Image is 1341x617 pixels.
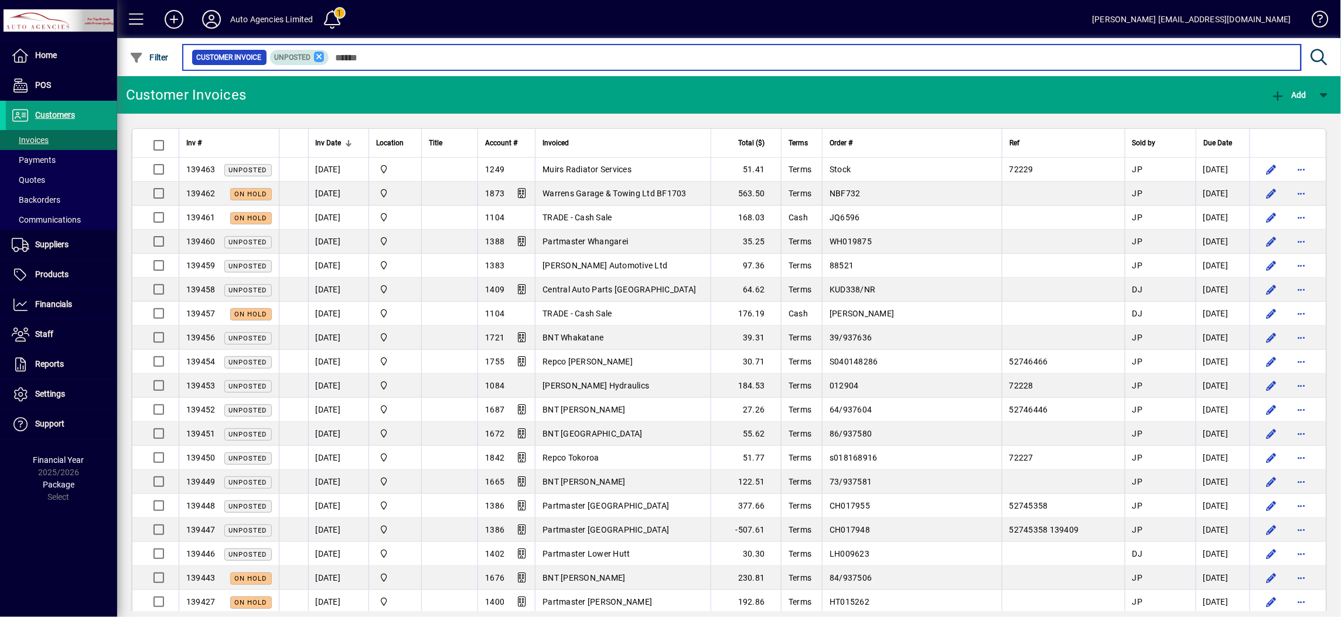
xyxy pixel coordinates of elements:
button: Edit [1262,256,1281,275]
button: More options [1292,328,1311,347]
button: Edit [1262,496,1281,515]
span: Stock [830,165,851,174]
span: Rangiora [376,235,414,248]
a: Support [6,410,117,439]
button: Edit [1262,568,1281,587]
span: [PERSON_NAME] Automotive Ltd [542,261,667,270]
span: JP [1132,333,1143,342]
td: [DATE] [1196,326,1250,350]
td: [DATE] [308,230,369,254]
span: Terms [789,477,811,486]
span: 139447 [186,525,216,534]
span: Rangiora [376,307,414,320]
td: [DATE] [308,182,369,206]
span: Rangiora [376,163,414,176]
span: TRADE - Cash Sale [542,309,612,318]
td: [DATE] [308,374,369,398]
span: Staff [35,329,53,339]
span: On hold [235,190,267,198]
span: Repco [PERSON_NAME] [542,357,633,366]
span: Rangiora [376,379,414,392]
span: Suppliers [35,240,69,249]
td: [DATE] [1196,254,1250,278]
td: 168.03 [711,206,781,230]
span: 139460 [186,237,216,246]
span: Unposted [229,359,267,366]
td: 184.53 [711,374,781,398]
span: Rangiora [376,259,414,272]
div: Due Date [1203,137,1243,149]
span: 012904 [830,381,859,390]
span: 52746466 [1009,357,1048,366]
span: 139454 [186,357,216,366]
span: Repco Tokoroa [542,453,599,462]
span: 39/937636 [830,333,872,342]
span: Order # [830,137,852,149]
button: More options [1292,232,1311,251]
span: Rangiora [376,475,414,488]
a: Backorders [6,190,117,210]
span: Muirs Radiator Services [542,165,632,174]
span: Add [1271,90,1306,100]
button: Edit [1262,208,1281,227]
td: [DATE] [308,206,369,230]
span: 139446 [186,549,216,558]
div: Inv # [186,137,272,149]
span: 1687 [485,405,504,414]
span: Total ($) [738,137,765,149]
span: Quotes [12,175,45,185]
span: POS [35,80,51,90]
span: CH017955 [830,501,870,510]
span: Cash [789,213,808,222]
span: Settings [35,389,65,398]
button: Edit [1262,424,1281,443]
button: Edit [1262,376,1281,395]
td: [DATE] [308,398,369,422]
span: [PERSON_NAME] [830,309,894,318]
td: [DATE] [308,542,369,566]
span: JP [1132,453,1143,462]
span: Financials [35,299,72,309]
button: More options [1292,352,1311,371]
a: Products [6,260,117,289]
td: [DATE] [1196,182,1250,206]
span: 1383 [485,261,504,270]
td: 563.50 [711,182,781,206]
span: Support [35,419,64,428]
span: 1104 [485,309,504,318]
button: More options [1292,256,1311,275]
span: Package [43,480,74,489]
td: [DATE] [308,518,369,542]
a: POS [6,71,117,100]
span: Unposted [229,527,267,534]
td: [DATE] [308,566,369,590]
span: Terms [789,261,811,270]
span: 139456 [186,333,216,342]
span: Terms [789,381,811,390]
td: 97.36 [711,254,781,278]
span: Terms [789,525,811,534]
span: Rangiora [376,523,414,536]
td: [DATE] [1196,206,1250,230]
span: Central Auto Parts [GEOGRAPHIC_DATA] [542,285,696,294]
span: Reports [35,359,64,369]
span: Sold by [1132,137,1156,149]
a: Quotes [6,170,117,190]
span: 139448 [186,501,216,510]
td: 51.77 [711,446,781,470]
td: [DATE] [1196,350,1250,374]
span: LH009623 [830,549,869,558]
span: Title [429,137,442,149]
span: Unposted [229,166,267,174]
span: Inv Date [316,137,342,149]
span: Rangiora [376,451,414,464]
button: Edit [1262,160,1281,179]
button: Profile [193,9,230,30]
td: 176.19 [711,302,781,326]
span: Terms [789,237,811,246]
span: Unposted [229,383,267,390]
span: 72229 [1009,165,1033,174]
button: More options [1292,400,1311,419]
button: Edit [1262,448,1281,467]
span: DJ [1132,285,1143,294]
